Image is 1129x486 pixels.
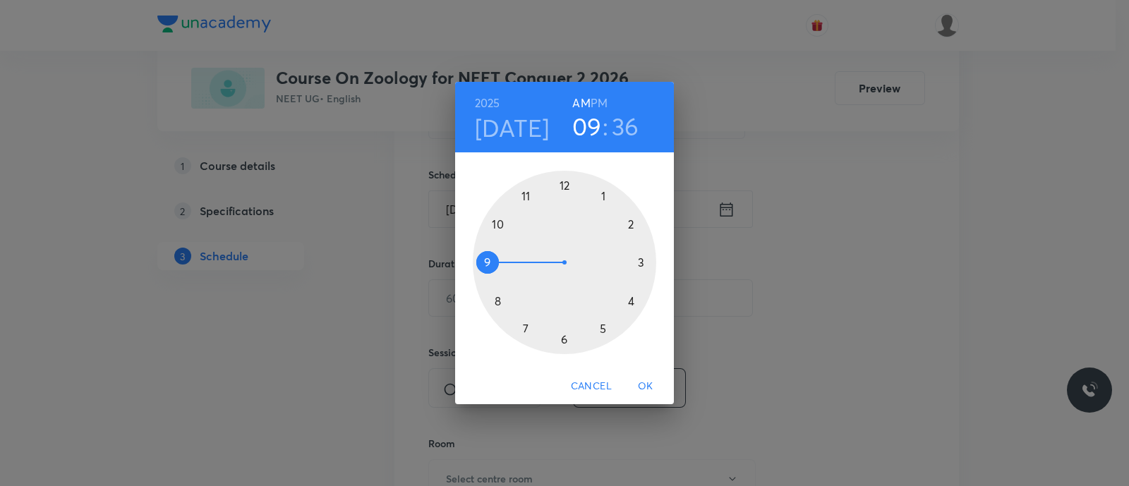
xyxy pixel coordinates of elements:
[629,377,663,395] span: OK
[572,93,590,113] button: AM
[565,373,617,399] button: Cancel
[475,113,550,142] button: [DATE]
[603,111,608,141] h3: :
[591,93,608,113] button: PM
[612,111,639,141] button: 36
[623,373,668,399] button: OK
[571,377,612,395] span: Cancel
[475,93,500,113] button: 2025
[572,111,602,141] button: 09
